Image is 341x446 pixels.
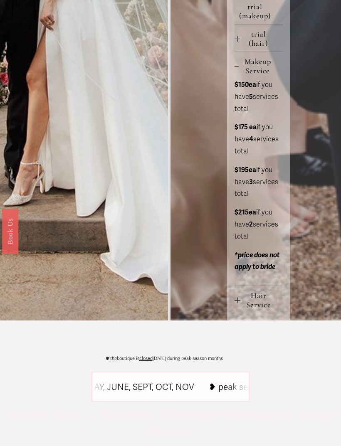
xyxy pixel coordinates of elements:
strong: $150ea [235,81,256,89]
p: if you have services total [235,79,282,115]
span: Bridal Hair + Makeup | Boutique Pricing vs Large Parties [5,405,340,440]
strong: $175 ea [235,123,257,131]
span: closed [139,356,153,361]
span: trial (hair) [240,30,282,48]
strong: 3 [249,178,253,186]
p: if you have services total [235,121,282,157]
p: boutique is [DATE] during peak season months [105,357,223,361]
span: Makeup Service [239,57,283,75]
span: trial (makeup) [233,2,282,20]
strong: 5 [249,93,253,101]
span: Hair Service [240,291,282,309]
p: if you have services total [235,207,282,242]
em: ✽ the [105,356,117,361]
button: trial (hair) [235,25,282,52]
strong: 2 [249,220,253,229]
strong: $195ea [235,166,256,174]
button: Hair Service [235,286,282,313]
div: Makeup Service [235,79,282,286]
strong: 4 [249,135,253,143]
a: Book Us [2,208,18,254]
strong: $215ea [235,208,256,217]
button: Makeup Service [235,52,282,79]
p: if you have services total [235,164,282,200]
em: *price does not apply to bride [235,251,280,271]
